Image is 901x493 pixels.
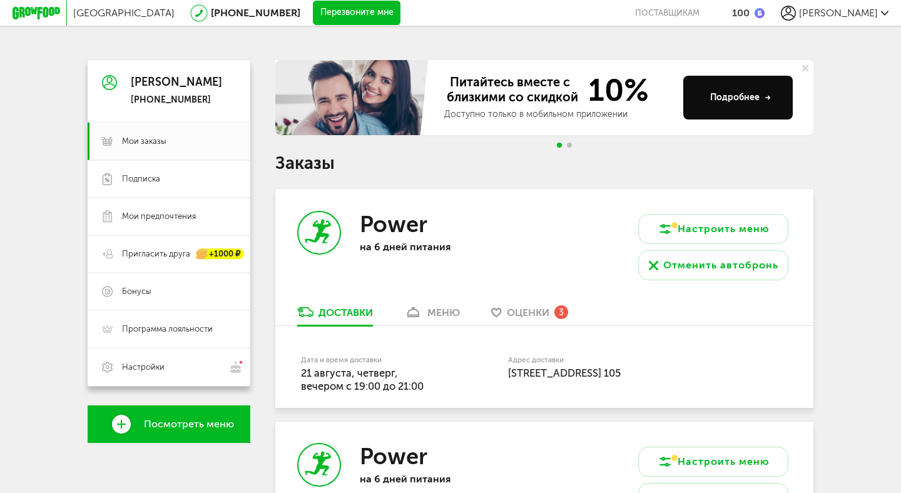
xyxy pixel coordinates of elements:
[638,447,788,477] button: Настроить меню
[88,310,250,348] a: Программа лояльности
[131,94,222,106] div: [PHONE_NUMBER]
[122,286,151,297] span: Бонусы
[122,136,166,147] span: Мои заказы
[313,1,400,26] button: Перезвоните мне
[88,405,250,443] a: Посмотреть меню
[663,258,778,273] div: Отменить автобронь
[799,7,878,19] span: [PERSON_NAME]
[581,74,649,106] span: 10%
[360,241,522,253] p: на 6 дней питания
[275,60,432,135] img: family-banner.579af9d.jpg
[88,198,250,235] a: Мои предпочтения
[144,419,234,430] span: Посмотреть меню
[196,249,244,260] div: +1000 ₽
[301,357,444,363] label: Дата и время доставки
[710,91,771,104] div: Подробнее
[88,273,250,310] a: Бонусы
[508,367,621,379] span: [STREET_ADDRESS] 105
[275,155,813,171] h1: Заказы
[507,307,549,318] span: Оценки
[291,305,379,325] a: Доставки
[122,248,190,260] span: Пригласить друга
[88,348,250,386] a: Настройки
[88,235,250,273] a: Пригласить друга +1000 ₽
[88,123,250,160] a: Мои заказы
[444,108,673,121] div: Доступно только в мобильном приложении
[360,473,522,485] p: на 6 дней питания
[755,8,765,18] img: bonus_b.cdccf46.png
[638,214,788,244] button: Настроить меню
[508,357,741,363] label: Адрес доставки
[131,76,222,89] div: [PERSON_NAME]
[73,7,175,19] span: [GEOGRAPHIC_DATA]
[211,7,300,19] a: [PHONE_NUMBER]
[732,7,750,19] div: 100
[318,307,373,318] div: Доставки
[683,76,793,119] button: Подробнее
[360,443,427,470] h3: Power
[360,211,427,238] h3: Power
[427,307,460,318] div: меню
[567,143,572,148] span: Go to slide 2
[122,362,165,373] span: Настройки
[485,305,574,325] a: Оценки 3
[554,305,568,319] div: 3
[301,367,424,392] span: 21 августа, четверг, вечером c 19:00 до 21:00
[122,211,196,222] span: Мои предпочтения
[122,173,160,185] span: Подписка
[638,250,788,280] button: Отменить автобронь
[88,160,250,198] a: Подписка
[444,74,581,106] span: Питайтесь вместе с близкими со скидкой
[557,143,562,148] span: Go to slide 1
[122,323,213,335] span: Программа лояльности
[398,305,466,325] a: меню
